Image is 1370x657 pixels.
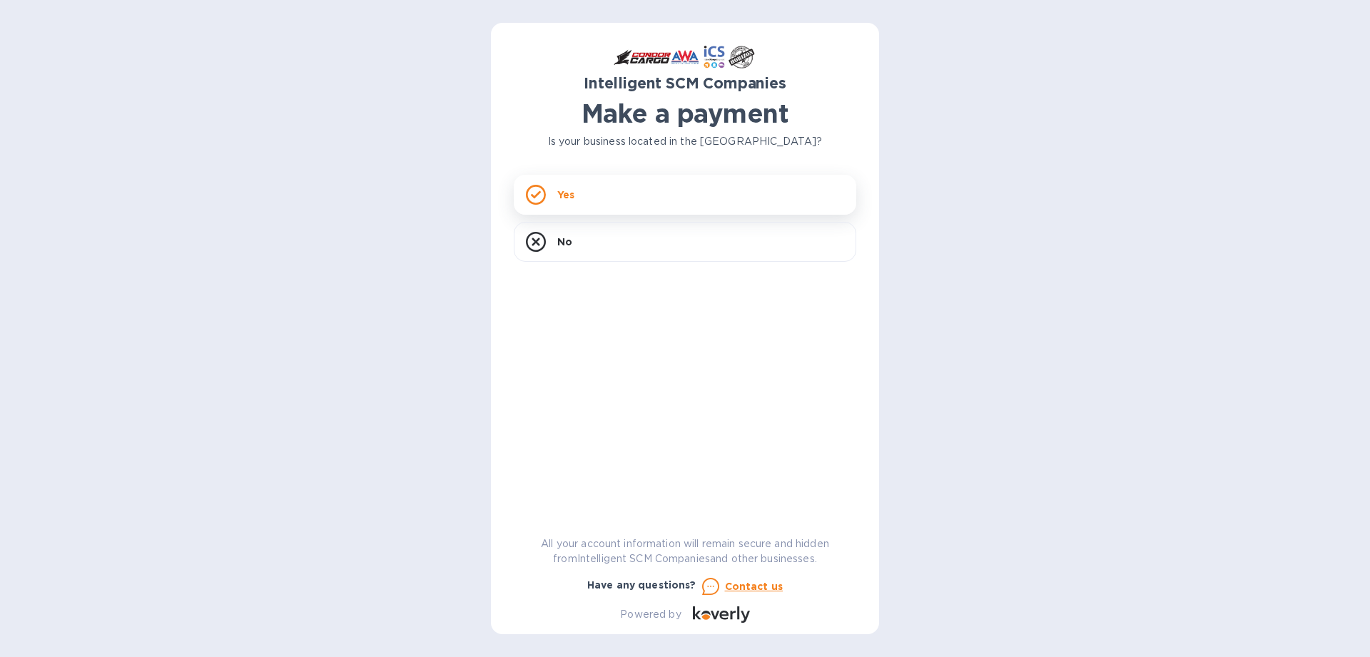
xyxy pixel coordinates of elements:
[514,98,856,128] h1: Make a payment
[620,607,681,622] p: Powered by
[514,536,856,566] p: All your account information will remain secure and hidden from Intelligent SCM Companies and oth...
[514,134,856,149] p: Is your business located in the [GEOGRAPHIC_DATA]?
[584,74,786,92] b: Intelligent SCM Companies
[725,581,783,592] u: Contact us
[557,188,574,202] p: Yes
[557,235,572,249] p: No
[587,579,696,591] b: Have any questions?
